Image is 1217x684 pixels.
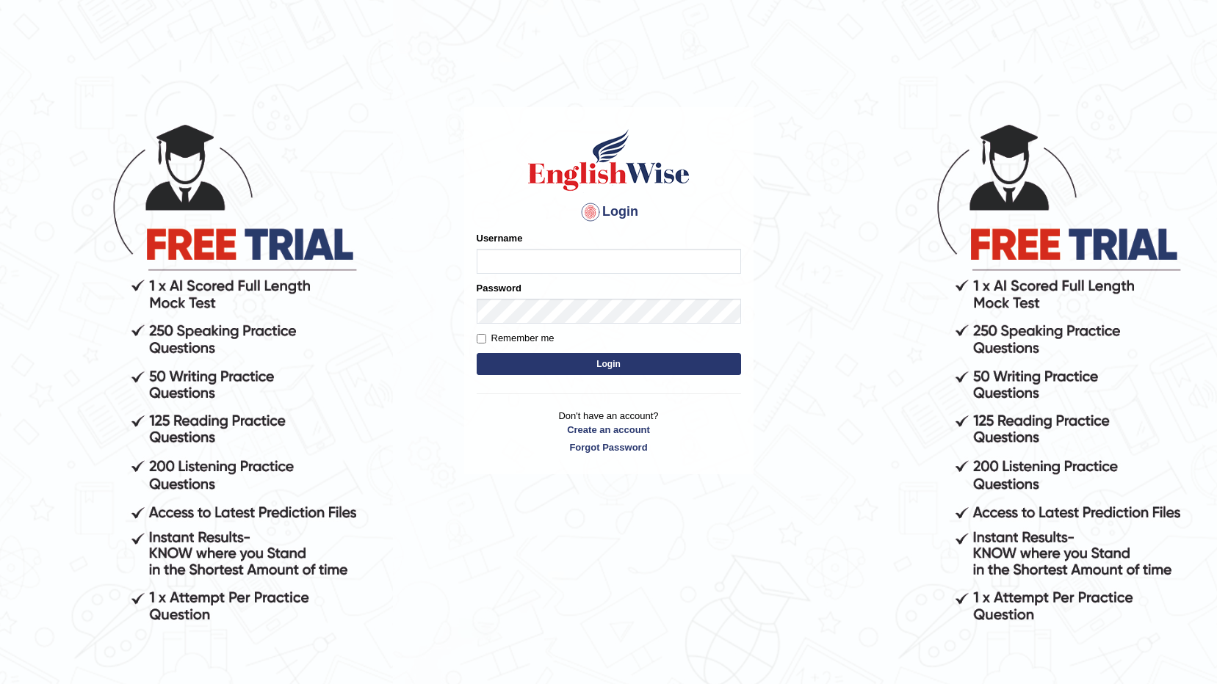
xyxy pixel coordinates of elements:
[525,127,693,193] img: Logo of English Wise sign in for intelligent practice with AI
[477,281,521,295] label: Password
[477,423,741,437] a: Create an account
[477,334,486,343] input: Remember me
[477,200,741,224] h4: Login
[477,440,741,454] a: Forgot Password
[477,353,741,375] button: Login
[477,409,741,454] p: Don't have an account?
[477,331,555,346] label: Remember me
[477,231,523,245] label: Username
